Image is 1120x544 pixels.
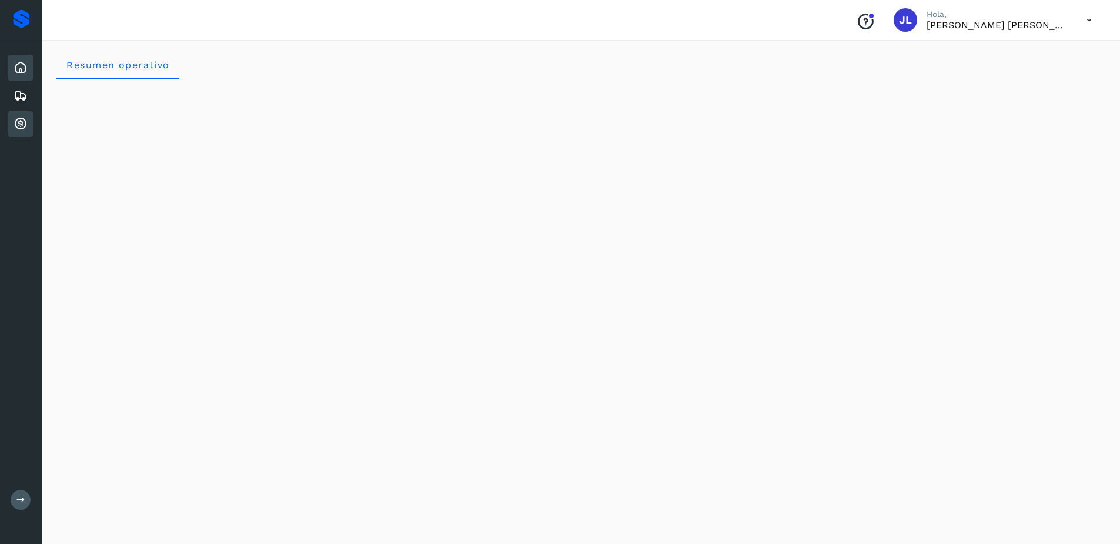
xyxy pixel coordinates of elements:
[927,19,1068,31] p: José Luis Salinas Maldonado
[66,59,170,71] span: Resumen operativo
[8,55,33,81] div: Inicio
[8,111,33,137] div: Cuentas por cobrar
[927,9,1068,19] p: Hola,
[8,83,33,109] div: Embarques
